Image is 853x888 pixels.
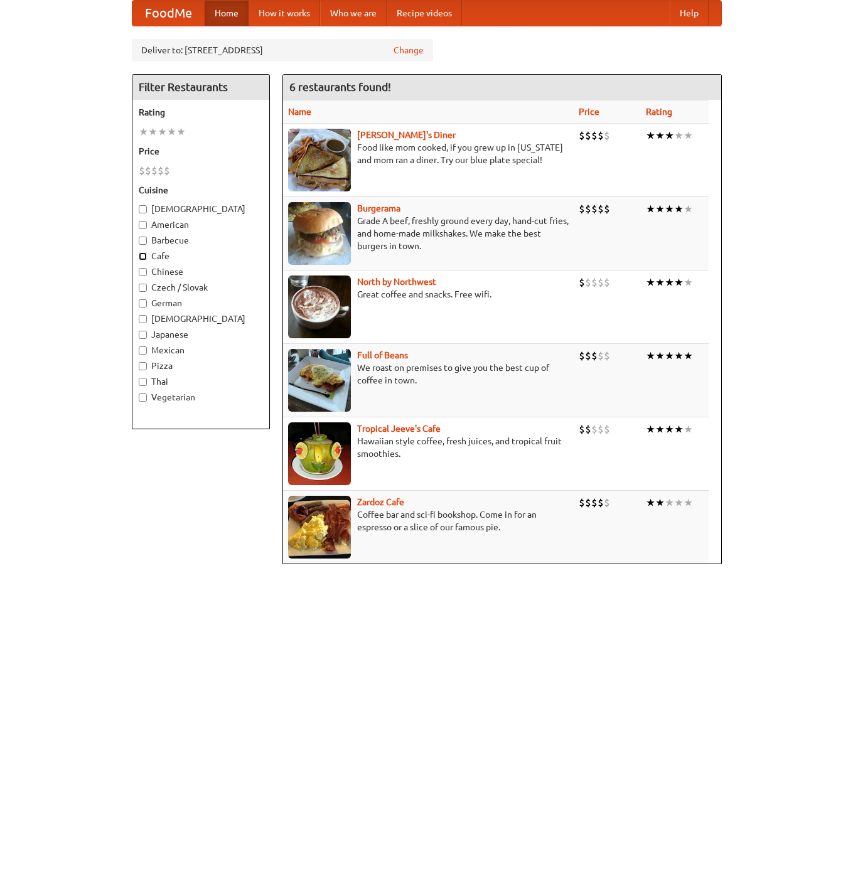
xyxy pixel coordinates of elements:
[579,107,599,117] a: Price
[357,203,400,213] b: Burgerama
[288,107,311,117] a: Name
[579,422,585,436] li: $
[684,275,693,289] li: ★
[655,202,665,216] li: ★
[139,252,147,260] input: Cafe
[646,202,655,216] li: ★
[674,202,684,216] li: ★
[674,496,684,510] li: ★
[288,508,569,533] p: Coffee bar and sci-fi bookshop. Come in for an espresso or a slice of our famous pie.
[604,422,610,436] li: $
[288,496,351,559] img: zardoz.jpg
[579,349,585,363] li: $
[604,129,610,142] li: $
[139,375,263,388] label: Thai
[288,349,351,412] img: beans.jpg
[139,284,147,292] input: Czech / Slovak
[139,328,263,341] label: Japanese
[357,277,436,287] b: North by Northwest
[139,362,147,370] input: Pizza
[139,265,263,278] label: Chinese
[394,44,424,56] a: Change
[139,344,263,356] label: Mexican
[585,349,591,363] li: $
[674,275,684,289] li: ★
[288,422,351,485] img: jeeves.jpg
[249,1,320,26] a: How it works
[674,422,684,436] li: ★
[646,422,655,436] li: ★
[288,141,569,166] p: Food like mom cooked, if you grew up in [US_STATE] and mom ran a diner. Try our blue plate special!
[655,422,665,436] li: ★
[139,218,263,231] label: American
[158,164,164,178] li: $
[139,315,147,323] input: [DEMOGRAPHIC_DATA]
[139,281,263,294] label: Czech / Slovak
[357,350,408,360] a: Full of Beans
[151,164,158,178] li: $
[288,435,569,460] p: Hawaiian style coffee, fresh juices, and tropical fruit smoothies.
[684,422,693,436] li: ★
[585,129,591,142] li: $
[132,75,269,100] h4: Filter Restaurants
[598,349,604,363] li: $
[646,107,672,117] a: Rating
[665,129,674,142] li: ★
[579,496,585,510] li: $
[665,496,674,510] li: ★
[598,129,604,142] li: $
[139,391,263,404] label: Vegetarian
[148,125,158,139] li: ★
[139,184,263,196] h5: Cuisine
[357,497,404,507] a: Zardoz Cafe
[598,275,604,289] li: $
[598,496,604,510] li: $
[205,1,249,26] a: Home
[585,275,591,289] li: $
[674,349,684,363] li: ★
[665,349,674,363] li: ★
[646,349,655,363] li: ★
[598,202,604,216] li: $
[288,202,351,265] img: burgerama.jpg
[604,496,610,510] li: $
[579,275,585,289] li: $
[139,250,263,262] label: Cafe
[665,202,674,216] li: ★
[646,129,655,142] li: ★
[139,125,148,139] li: ★
[655,496,665,510] li: ★
[591,129,598,142] li: $
[591,275,598,289] li: $
[670,1,709,26] a: Help
[139,378,147,386] input: Thai
[164,164,170,178] li: $
[591,349,598,363] li: $
[357,424,441,434] b: Tropical Jeeve's Cafe
[176,125,186,139] li: ★
[655,275,665,289] li: ★
[591,496,598,510] li: $
[139,313,263,325] label: [DEMOGRAPHIC_DATA]
[665,275,674,289] li: ★
[684,202,693,216] li: ★
[139,299,147,308] input: German
[387,1,462,26] a: Recipe videos
[139,205,147,213] input: [DEMOGRAPHIC_DATA]
[604,275,610,289] li: $
[598,422,604,436] li: $
[320,1,387,26] a: Who we are
[674,129,684,142] li: ★
[684,129,693,142] li: ★
[585,202,591,216] li: $
[158,125,167,139] li: ★
[145,164,151,178] li: $
[665,422,674,436] li: ★
[289,81,391,93] ng-pluralize: 6 restaurants found!
[655,349,665,363] li: ★
[288,215,569,252] p: Grade A beef, freshly ground every day, hand-cut fries, and home-made milkshakes. We make the bes...
[139,346,147,355] input: Mexican
[591,202,598,216] li: $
